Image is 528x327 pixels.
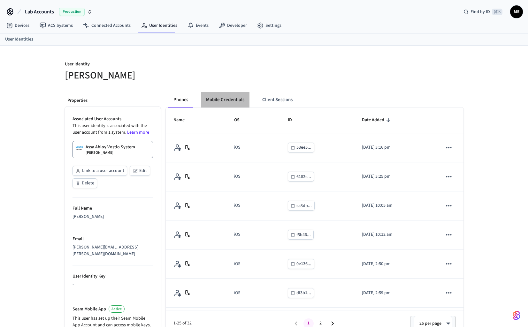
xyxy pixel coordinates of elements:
div: iOS [234,173,240,180]
a: Assa Abloy Vostio System[PERSON_NAME] [73,141,153,158]
p: [DATE] 3:16 pm [362,144,427,151]
button: f5b46... [288,230,314,240]
span: ⌘ K [492,9,502,15]
span: ME [511,6,522,18]
p: Properties [67,97,158,104]
p: User Identity [65,61,260,69]
p: Seam Mobile App [73,306,106,313]
button: Mobile Credentials [201,92,249,108]
div: [PERSON_NAME][EMAIL_ADDRESS][PERSON_NAME][DOMAIN_NAME] [73,244,153,257]
span: Date Added [362,115,393,125]
span: 1-25 of 32 [173,320,290,327]
p: Associated User Accounts [73,116,153,123]
div: iOS [234,290,240,296]
a: Connected Accounts [78,20,136,31]
a: Devices [1,20,34,31]
div: iOS [234,202,240,209]
span: Active [111,306,122,312]
div: Find by ID⌘ K [458,6,508,18]
button: ca3db... [288,201,315,211]
button: 53ee5... [288,143,314,152]
button: 6182c... [288,172,314,182]
a: ACS Systems [34,20,78,31]
div: df3b1... [296,289,311,297]
button: Edit [130,166,150,176]
img: SeamLogoGradient.69752ec5.svg [513,310,520,321]
span: Name [173,115,193,125]
div: iOS [234,231,240,238]
p: [PERSON_NAME] [86,150,113,155]
button: df3b1... [288,288,314,298]
p: [DATE] 2:59 pm [362,290,427,296]
p: Full Name [73,205,153,212]
a: Settings [252,20,287,31]
button: Client Sessions [257,92,298,108]
h5: [PERSON_NAME] [65,69,260,82]
div: iOS [234,144,240,151]
span: OS [234,115,248,125]
a: Developer [214,20,252,31]
button: 0e136... [288,259,314,269]
button: ME [510,5,523,18]
a: User Identities [5,36,33,43]
a: User Identities [136,20,182,31]
div: [PERSON_NAME] [73,213,153,220]
p: [DATE] 3:25 pm [362,173,427,180]
div: - [73,281,153,288]
p: Assa Abloy Vostio System [86,144,135,150]
p: [DATE] 10:05 am [362,202,427,209]
p: [DATE] 2:50 pm [362,261,427,267]
div: f5b46... [296,231,311,239]
p: This user identity is associated with the user account from 1 system. [73,123,153,136]
div: iOS [234,261,240,267]
p: [DATE] 10:12 am [362,231,427,238]
span: Find by ID [471,9,490,15]
span: Production [59,8,85,16]
img: Assa Abloy Vostio Logo [75,144,83,152]
div: ca3db... [296,202,312,210]
button: Link to a user account [73,166,127,176]
div: 53ee5... [296,144,311,152]
span: Lab Accounts [25,8,54,16]
p: Email [73,236,153,242]
button: Delete [73,178,97,188]
span: ID [288,115,300,125]
p: User Identity Key [73,273,153,280]
a: Events [182,20,214,31]
a: Learn more [127,129,149,136]
button: Phones [168,92,193,108]
div: 0e136... [296,260,311,268]
div: 6182c... [296,173,311,181]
